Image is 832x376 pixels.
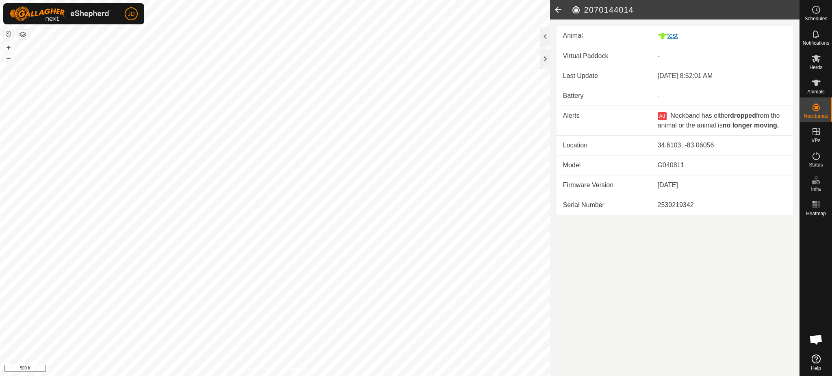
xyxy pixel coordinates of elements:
[804,327,828,352] div: Open chat
[4,53,13,63] button: –
[18,30,28,39] button: Map Layers
[4,43,13,52] button: +
[658,31,786,41] div: test
[557,26,651,46] td: Animal
[658,52,660,59] app-display-virtual-paddock-transition: -
[658,112,780,129] span: Neckband has either from the animal or the animal is
[658,180,786,190] div: [DATE]
[658,91,786,101] div: -
[658,160,786,170] div: G040811
[128,10,134,18] span: JD
[571,5,799,15] h2: 2070144014
[243,365,273,373] a: Privacy Policy
[809,162,823,167] span: Status
[809,65,822,70] span: Herds
[557,86,651,106] td: Battery
[658,112,667,120] button: Ad
[658,140,786,150] div: 34.6103, -83.06056
[811,187,821,192] span: Infra
[557,155,651,175] td: Model
[811,366,821,371] span: Help
[4,29,13,39] button: Reset Map
[557,195,651,215] td: Serial Number
[730,112,756,119] b: dropped
[283,365,307,373] a: Contact Us
[658,71,786,81] div: [DATE] 8:52:01 AM
[806,211,826,216] span: Heatmap
[557,46,651,66] td: Virtual Paddock
[803,41,829,45] span: Notifications
[668,112,670,119] span: -
[723,122,779,129] b: no longer moving.
[557,106,651,135] td: Alerts
[800,351,832,374] a: Help
[557,66,651,86] td: Last Update
[557,175,651,195] td: Firmware Version
[557,135,651,155] td: Location
[804,114,828,119] span: Neckbands
[811,138,820,143] span: VPs
[807,89,825,94] span: Animals
[10,6,111,21] img: Gallagher Logo
[658,200,786,210] div: 2530219342
[804,16,827,21] span: Schedules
